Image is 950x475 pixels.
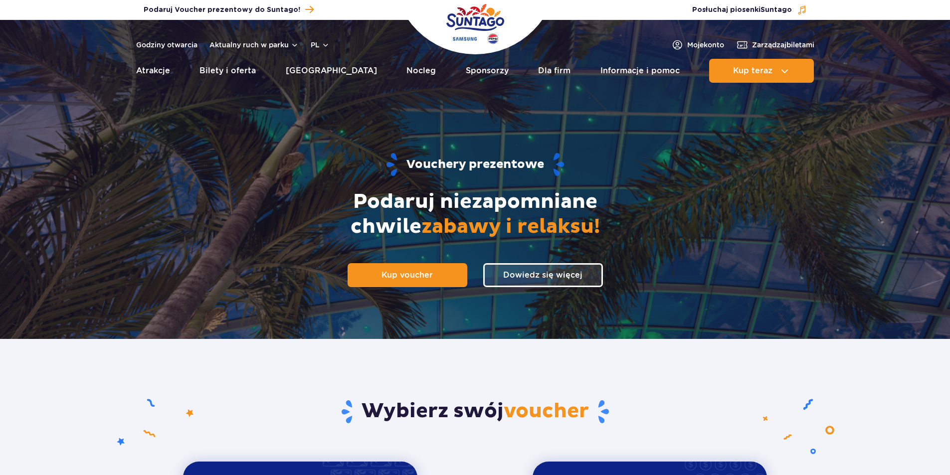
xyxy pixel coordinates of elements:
a: Kup voucher [348,263,467,287]
a: Dla firm [538,59,570,83]
a: Dowiedz się więcej [483,263,603,287]
span: Kup voucher [381,270,433,280]
span: Zarządzaj biletami [752,40,814,50]
a: Bilety i oferta [199,59,256,83]
span: Kup teraz [733,66,772,75]
button: Kup teraz [709,59,814,83]
a: Godziny otwarcia [136,40,197,50]
span: voucher [504,399,589,424]
a: Zarządzajbiletami [736,39,814,51]
h2: Wybierz swój [183,399,767,425]
a: Mojekonto [671,39,724,51]
h1: Vouchery prezentowe [155,152,796,177]
a: Sponsorzy [466,59,509,83]
a: Podaruj Voucher prezentowy do Suntago! [144,3,314,16]
a: Informacje i pomoc [600,59,680,83]
span: Posłuchaj piosenki [692,5,792,15]
span: zabawy i relaksu! [421,214,600,239]
a: Atrakcje [136,59,170,83]
span: Moje konto [687,40,724,50]
a: Nocleg [406,59,436,83]
button: pl [311,40,330,50]
span: Suntago [760,6,792,13]
button: Aktualny ruch w parku [209,41,299,49]
h2: Podaruj niezapomniane chwile [301,189,650,239]
span: Dowiedz się więcej [503,270,582,280]
button: Posłuchaj piosenkiSuntago [692,5,807,15]
a: [GEOGRAPHIC_DATA] [286,59,377,83]
span: Podaruj Voucher prezentowy do Suntago! [144,5,300,15]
